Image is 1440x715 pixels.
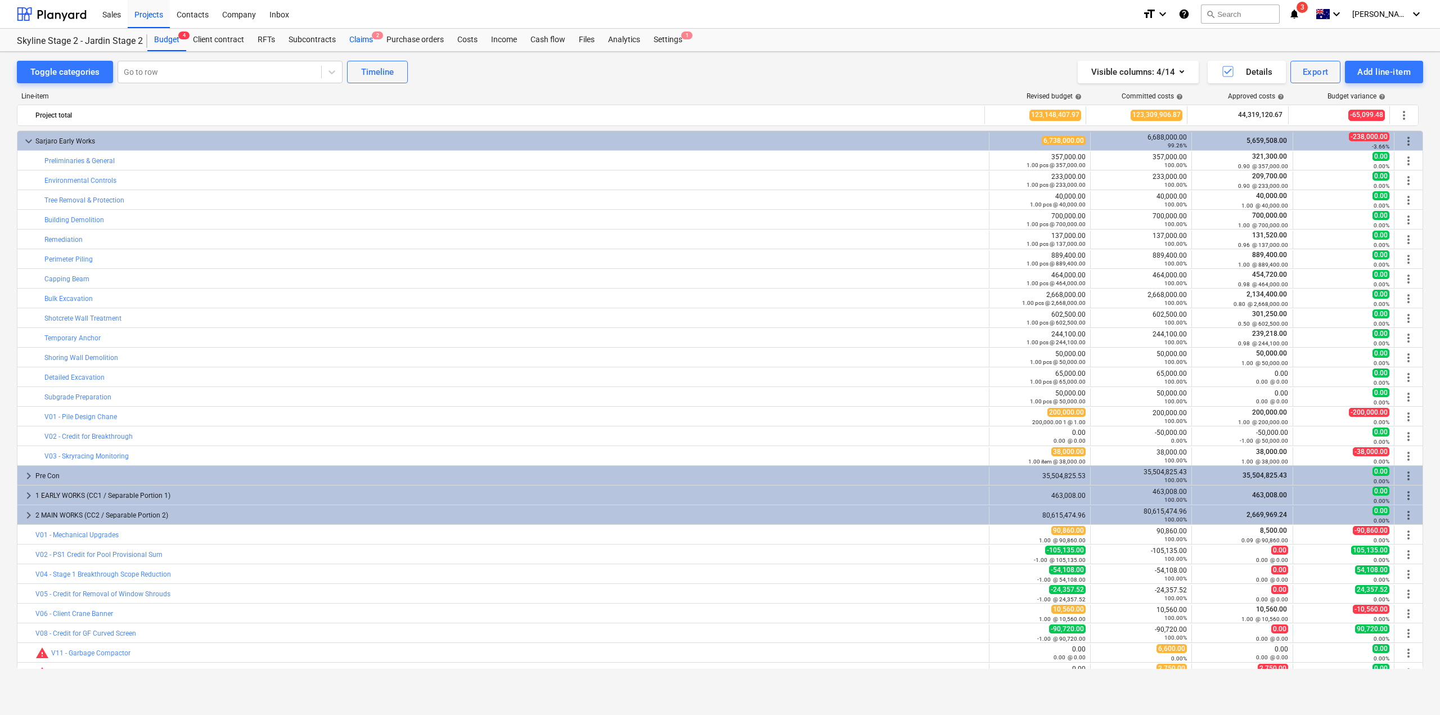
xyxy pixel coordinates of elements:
a: V02 - Credit for Breakthrough [44,433,133,440]
small: 0.98 @ 244,100.00 [1238,340,1288,347]
span: More actions [1402,627,1415,640]
span: More actions [1402,548,1415,561]
span: More actions [1402,587,1415,601]
span: More actions [1402,469,1415,483]
small: 1.00 pcs @ 65,000.00 [1030,379,1086,385]
div: 65,000.00 [1095,370,1187,385]
span: 105,135.00 [1351,546,1389,555]
i: format_size [1142,7,1156,21]
small: 0.00% [1374,262,1389,268]
span: 54,108.00 [1355,565,1389,574]
iframe: Chat Widget [1384,661,1440,715]
div: Sarjaro Early Works [35,132,984,150]
span: 0.00 [1372,191,1389,200]
small: 0.00% [1374,478,1389,484]
a: V04 - Stage 1 Breakthrough Scope Reduction [35,570,171,578]
small: 100.00% [1164,379,1187,385]
a: Cash flow [524,29,572,51]
button: Details [1208,61,1286,83]
div: 137,000.00 [994,232,1086,248]
small: 0.00% [1374,183,1389,189]
a: Files [572,29,601,51]
small: 1.00 pcs @ 50,000.00 [1030,398,1086,404]
span: help [1275,93,1284,100]
div: Revised budget [1027,92,1082,100]
div: 137,000.00 [1095,232,1187,248]
small: 0.00 @ 0.00 [1256,379,1288,385]
small: 100.00% [1164,536,1187,542]
span: 0.00 [1372,270,1389,279]
span: 301,250.00 [1251,310,1288,318]
span: More actions [1397,109,1411,122]
small: 1.00 pcs @ 889,400.00 [1027,260,1086,267]
small: 0.50 @ 602,500.00 [1238,321,1288,327]
div: 0.00 [1196,389,1288,405]
span: 6,738,000.00 [1042,136,1086,145]
small: 1.00 @ 200,000.00 [1238,419,1288,425]
span: More actions [1402,371,1415,384]
a: Bulk Excavation [44,295,93,303]
a: V05 - Credit for Removal of Window Shrouds [35,590,170,598]
div: RFTs [251,29,282,51]
span: keyboard_arrow_right [22,509,35,522]
small: -1.00 @ 105,135.00 [1034,557,1086,563]
span: 1 [681,32,692,39]
button: Visible columns:4/14 [1078,61,1199,83]
div: 35,504,825.43 [1095,468,1187,484]
span: search [1206,10,1215,19]
small: 0.00% [1374,321,1389,327]
div: 50,000.00 [994,389,1086,405]
div: Income [484,29,524,51]
span: 35,504,825.43 [1241,471,1288,479]
div: Claims [343,29,380,51]
button: Toggle categories [17,61,113,83]
span: 700,000.00 [1251,212,1288,219]
span: 463,008.00 [1251,491,1288,499]
a: Subgrade Preparation [44,393,111,401]
div: 80,615,474.96 [1095,507,1187,523]
i: keyboard_arrow_down [1156,7,1169,21]
span: 454,720.00 [1251,271,1288,278]
small: 1.00 @ 90,860.00 [1039,537,1086,543]
small: 1.00 @ 50,000.00 [1241,360,1288,366]
div: 2,668,000.00 [1095,291,1187,307]
span: More actions [1402,272,1415,286]
span: 0.00 [1372,309,1389,318]
div: 889,400.00 [994,251,1086,267]
span: More actions [1402,410,1415,424]
small: 100.00% [1164,398,1187,404]
div: -50,000.00 [1196,429,1288,444]
div: 35,504,825.53 [994,472,1086,480]
a: Shotcrete Wall Treatment [44,314,121,322]
i: keyboard_arrow_down [1410,7,1423,21]
a: Budget4 [147,29,186,51]
small: 100.00% [1164,477,1187,483]
span: More actions [1402,154,1415,168]
small: 0.96 @ 137,000.00 [1238,242,1288,248]
span: 0.00 [1372,172,1389,181]
small: -3.66% [1372,143,1389,150]
a: Analytics [601,29,647,51]
small: 100.00% [1164,201,1187,208]
small: 0.09 @ 90,860.00 [1241,537,1288,543]
small: 0.00% [1374,557,1389,563]
div: Budget variance [1327,92,1385,100]
small: 100.00% [1164,241,1187,247]
span: keyboard_arrow_down [22,134,35,148]
span: 0.00 [1372,329,1389,338]
small: 100.00% [1164,418,1187,424]
a: Capping Beam [44,275,89,283]
div: 244,100.00 [994,330,1086,346]
span: 2,669,969.24 [1245,511,1288,519]
button: Export [1290,61,1341,83]
span: 200,000.00 [1047,408,1086,417]
span: More actions [1402,607,1415,620]
span: -238,000.00 [1349,132,1389,141]
div: 700,000.00 [1095,212,1187,228]
div: Client contract [186,29,251,51]
small: 200,000.00 1 @ 1.00 [1032,419,1086,425]
a: Settings1 [647,29,689,51]
small: 1.00 pcs @ 700,000.00 [1027,221,1086,227]
div: 1 EARLY WORKS (CC1 / Separable Portion 1) [35,487,984,505]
